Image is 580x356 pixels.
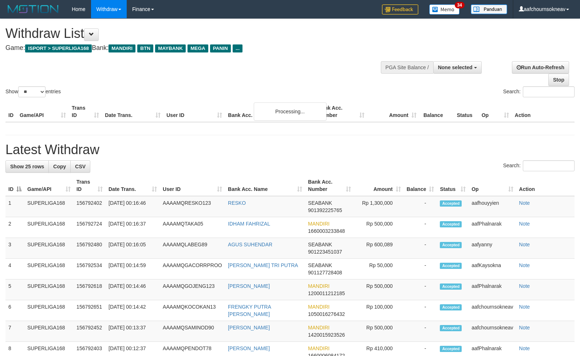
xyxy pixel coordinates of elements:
[308,332,345,338] span: Copy 1420015923526 to clipboard
[440,325,462,331] span: Accepted
[160,279,225,300] td: AAAAMQGOJENG123
[18,86,46,97] select: Showentries
[469,321,516,342] td: aafchournsokneav
[70,160,90,173] a: CSV
[519,325,530,330] a: Note
[308,290,345,296] span: Copy 1200011212185 to clipboard
[74,321,106,342] td: 156792452
[24,217,74,238] td: SUPERLIGA168
[210,44,231,52] span: PANIN
[523,160,575,171] input: Search:
[160,217,225,238] td: AAAAMQTAKA05
[367,101,419,122] th: Amount
[512,61,569,74] a: Run Auto-Refresh
[228,200,246,206] a: RESKO
[438,64,473,70] span: None selected
[404,217,437,238] td: -
[404,175,437,196] th: Balance: activate to sort column ascending
[523,86,575,97] input: Search:
[440,263,462,269] span: Accepted
[519,345,530,351] a: Note
[24,175,74,196] th: Game/API: activate to sort column ascending
[106,217,160,238] td: [DATE] 00:16:37
[308,228,345,234] span: Copy 1660003233848 to clipboard
[228,304,271,317] a: FRENGKY PUTRA [PERSON_NAME]
[469,279,516,300] td: aafPhalnarak
[74,196,106,217] td: 156792402
[163,101,225,122] th: User ID
[469,175,516,196] th: Op: activate to sort column ascending
[74,217,106,238] td: 156792724
[75,164,86,169] span: CSV
[228,325,270,330] a: [PERSON_NAME]
[5,44,379,52] h4: Game: Bank:
[5,196,24,217] td: 1
[106,238,160,259] td: [DATE] 00:16:05
[512,101,575,122] th: Action
[5,321,24,342] td: 7
[228,221,270,227] a: IDHAM FAHRIZAL
[5,86,61,97] label: Show entries
[404,279,437,300] td: -
[308,242,332,247] span: SEABANK
[108,44,135,52] span: MANDIRI
[381,61,433,74] div: PGA Site Balance /
[5,26,379,41] h1: Withdraw List
[519,283,530,289] a: Note
[437,175,469,196] th: Status: activate to sort column ascending
[354,321,403,342] td: Rp 500,000
[5,175,24,196] th: ID: activate to sort column descending
[471,4,507,14] img: panduan.png
[404,321,437,342] td: -
[354,217,403,238] td: Rp 500,000
[308,207,342,213] span: Copy 901392225765 to clipboard
[305,175,354,196] th: Bank Acc. Number: activate to sort column ascending
[102,101,163,122] th: Date Trans.
[440,221,462,227] span: Accepted
[308,304,330,310] span: MANDIRI
[106,196,160,217] td: [DATE] 00:16:46
[10,164,44,169] span: Show 25 rows
[469,196,516,217] td: aafhouyyien
[48,160,71,173] a: Copy
[254,102,327,121] div: Processing...
[308,262,332,268] span: SEABANK
[74,238,106,259] td: 156792480
[5,4,61,15] img: MOTION_logo.png
[5,300,24,321] td: 6
[106,321,160,342] td: [DATE] 00:13:37
[308,345,330,351] span: MANDIRI
[308,325,330,330] span: MANDIRI
[404,300,437,321] td: -
[308,200,332,206] span: SEABANK
[455,2,465,8] span: 34
[228,242,272,247] a: AGUS SUHENDAR
[404,196,437,217] td: -
[160,321,225,342] td: AAAAMQSAMINOD90
[188,44,208,52] span: MEGA
[440,304,462,310] span: Accepted
[308,249,342,255] span: Copy 901223451037 to clipboard
[5,142,575,157] h1: Latest Withdraw
[503,86,575,97] label: Search:
[429,4,460,15] img: Button%20Memo.svg
[5,259,24,279] td: 4
[440,283,462,290] span: Accepted
[160,300,225,321] td: AAAAMQKOCOKAN13
[433,61,482,74] button: None selected
[155,44,186,52] span: MAYBANK
[160,175,225,196] th: User ID: activate to sort column ascending
[519,242,530,247] a: Note
[74,259,106,279] td: 156792534
[308,311,345,317] span: Copy 1050016276432 to clipboard
[24,238,74,259] td: SUPERLIGA168
[469,217,516,238] td: aafPhalnarak
[53,164,66,169] span: Copy
[404,238,437,259] td: -
[69,101,102,122] th: Trans ID
[315,101,367,122] th: Bank Acc. Number
[5,101,17,122] th: ID
[519,200,530,206] a: Note
[24,279,74,300] td: SUPERLIGA168
[160,196,225,217] td: AAAAMQRESKO123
